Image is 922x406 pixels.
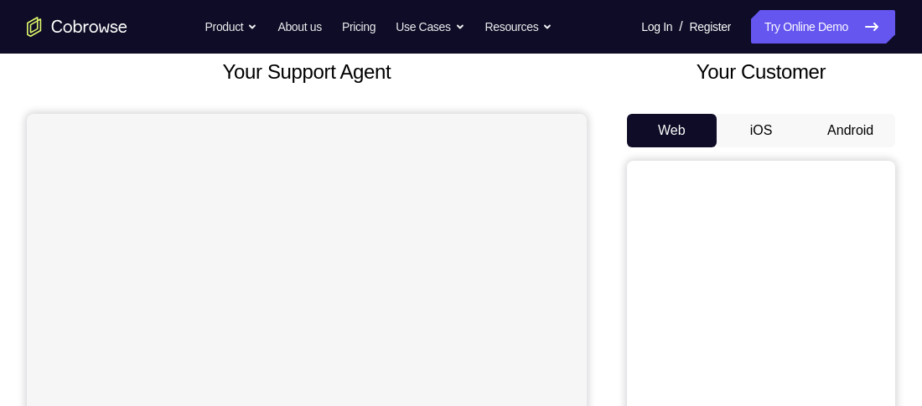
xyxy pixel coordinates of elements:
a: Log In [641,10,672,44]
button: iOS [717,114,806,147]
a: Try Online Demo [751,10,895,44]
button: Android [805,114,895,147]
a: Pricing [342,10,376,44]
button: Use Cases [396,10,464,44]
span: / [679,17,682,37]
a: Go to the home page [27,17,127,37]
a: About us [277,10,321,44]
h2: Your Customer [627,57,895,87]
button: Web [627,114,717,147]
h2: Your Support Agent [27,57,587,87]
a: Register [690,10,731,44]
button: Product [205,10,258,44]
button: Resources [485,10,553,44]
